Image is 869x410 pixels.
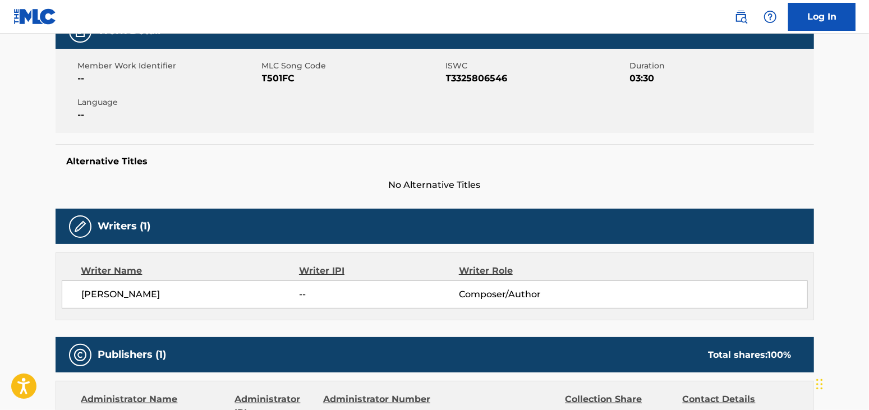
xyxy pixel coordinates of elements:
[788,3,856,31] a: Log In
[759,6,781,28] div: Help
[78,108,259,122] span: --
[813,356,869,410] iframe: Chat Widget
[764,10,777,24] img: help
[82,288,300,301] span: [PERSON_NAME]
[299,264,459,278] div: Writer IPI
[78,72,259,85] span: --
[459,288,604,301] span: Composer/Author
[630,72,811,85] span: 03:30
[73,348,87,362] img: Publishers
[299,288,458,301] span: --
[709,348,792,362] div: Total shares:
[78,60,259,72] span: Member Work Identifier
[73,220,87,233] img: Writers
[81,264,300,278] div: Writer Name
[262,60,443,72] span: MLC Song Code
[768,349,792,360] span: 100 %
[13,8,57,25] img: MLC Logo
[734,10,748,24] img: search
[98,220,151,233] h5: Writers (1)
[98,348,167,361] h5: Publishers (1)
[446,72,627,85] span: T3325806546
[816,367,823,401] div: Drag
[630,60,811,72] span: Duration
[446,60,627,72] span: ISWC
[262,72,443,85] span: T501FC
[56,178,814,192] span: No Alternative Titles
[459,264,604,278] div: Writer Role
[730,6,752,28] a: Public Search
[78,96,259,108] span: Language
[67,156,803,167] h5: Alternative Titles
